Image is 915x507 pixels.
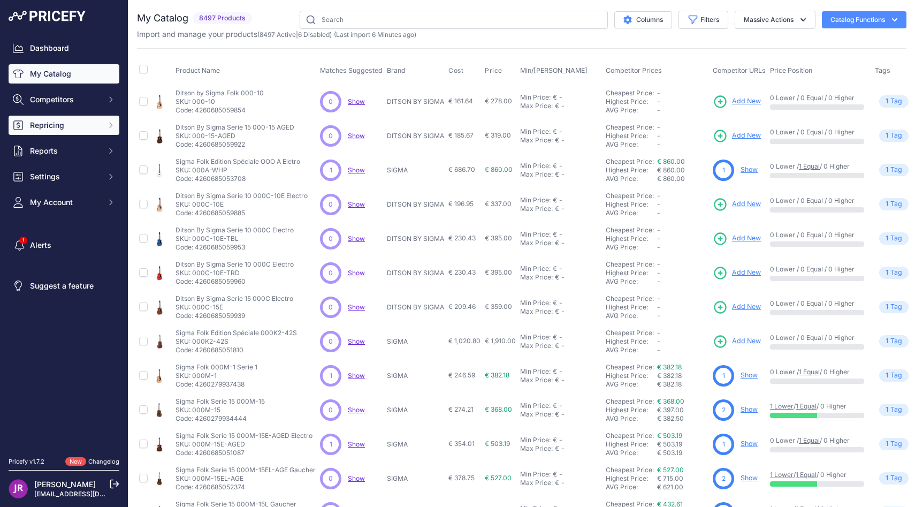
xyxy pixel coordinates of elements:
div: Max Price: [520,136,553,145]
nav: Sidebar [9,39,119,444]
div: € [553,93,557,102]
div: € [553,127,557,136]
span: 0 [329,131,333,141]
div: Highest Price: [606,303,657,312]
div: - [557,196,562,205]
p: Code: 4260685053708 [176,175,300,183]
p: Sigma Folk 000M-1 Serie 1 [176,363,257,372]
span: Matches Suggested [320,66,383,74]
div: - [559,376,565,384]
span: € 230.43 [448,268,476,276]
div: - [559,239,565,247]
p: 0 Lower / 0 Equal / 0 Higher [770,94,864,102]
div: Highest Price: [606,269,657,277]
p: Code: 4260685059960 [176,277,294,286]
a: 1 Equal [799,436,820,444]
span: Brand [387,66,406,74]
span: - [657,329,660,337]
div: € [555,239,559,247]
a: Show [348,303,365,311]
div: Max Price: [520,170,553,179]
span: My Account [30,197,100,208]
span: Show [348,474,365,482]
div: Min Price: [520,333,551,342]
span: € 230.43 [448,234,476,242]
span: 1 [330,165,332,175]
span: Tag [879,164,909,176]
div: Max Price: [520,239,553,247]
a: Add New [713,231,761,246]
a: 6 Disabled [298,31,330,39]
div: Max Price: [520,205,553,213]
div: € [555,307,559,316]
a: 1 Equal [799,162,820,170]
span: Add New [732,336,761,346]
span: € 1,910.00 [485,337,516,345]
span: € 860.00 [657,166,685,174]
span: Price [485,66,502,75]
div: AVG Price: [606,380,657,389]
span: 1 [886,268,888,278]
span: € 161.64 [448,97,473,105]
div: - [559,170,565,179]
p: SIGMA [387,372,444,380]
span: Tag [879,301,909,313]
div: - [559,273,565,282]
a: Cheapest Price: [606,294,654,302]
a: Alerts [9,236,119,255]
div: AVG Price: [606,312,657,320]
h2: My Catalog [137,11,188,26]
div: Max Price: [520,307,553,316]
a: 8497 Active [260,31,296,39]
span: € 209.46 [448,302,476,311]
a: [EMAIL_ADDRESS][DOMAIN_NAME] [34,490,146,498]
div: AVG Price: [606,346,657,354]
a: Add New [713,266,761,281]
a: Add New [713,300,761,315]
a: € 527.00 [657,466,684,474]
a: Cheapest Price: [606,397,654,405]
span: 1 [886,336,888,346]
button: Catalog Functions [822,11,906,28]
button: My Account [9,193,119,212]
div: Min Price: [520,127,551,136]
span: - [657,209,660,217]
span: Tag [879,130,909,142]
div: Highest Price: [606,132,657,140]
div: Min Price: [520,93,551,102]
div: AVG Price: [606,175,657,183]
span: - [657,89,660,97]
a: Show [348,372,365,380]
a: Changelog [88,458,119,465]
span: Show [348,440,365,448]
p: SKU: 000-15-AGED [176,132,294,140]
span: 1 [886,199,888,209]
a: Cheapest Price: [606,89,654,97]
div: AVG Price: [606,140,657,149]
p: 0 Lower / 0 Equal / 0 Higher [770,334,864,342]
a: Show [348,337,365,345]
span: - [657,140,660,148]
a: Show [348,406,365,414]
div: Min Price: [520,264,551,273]
div: Highest Price: [606,200,657,209]
div: € [555,102,559,110]
div: Highest Price: [606,372,657,380]
span: 0 [329,302,333,312]
a: Suggest a feature [9,276,119,296]
span: Show [348,234,365,243]
img: Pricefy Logo [9,11,86,21]
a: Show [741,440,758,448]
span: ( | ) [257,31,332,39]
a: Show [348,97,365,105]
div: € [553,230,557,239]
span: Add New [732,302,761,312]
span: 1 [722,371,725,381]
p: SKU: 000A-WHP [176,166,300,175]
div: AVG Price: [606,209,657,217]
span: 1 [330,371,332,381]
span: Show [348,200,365,208]
span: 1 [886,165,888,175]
